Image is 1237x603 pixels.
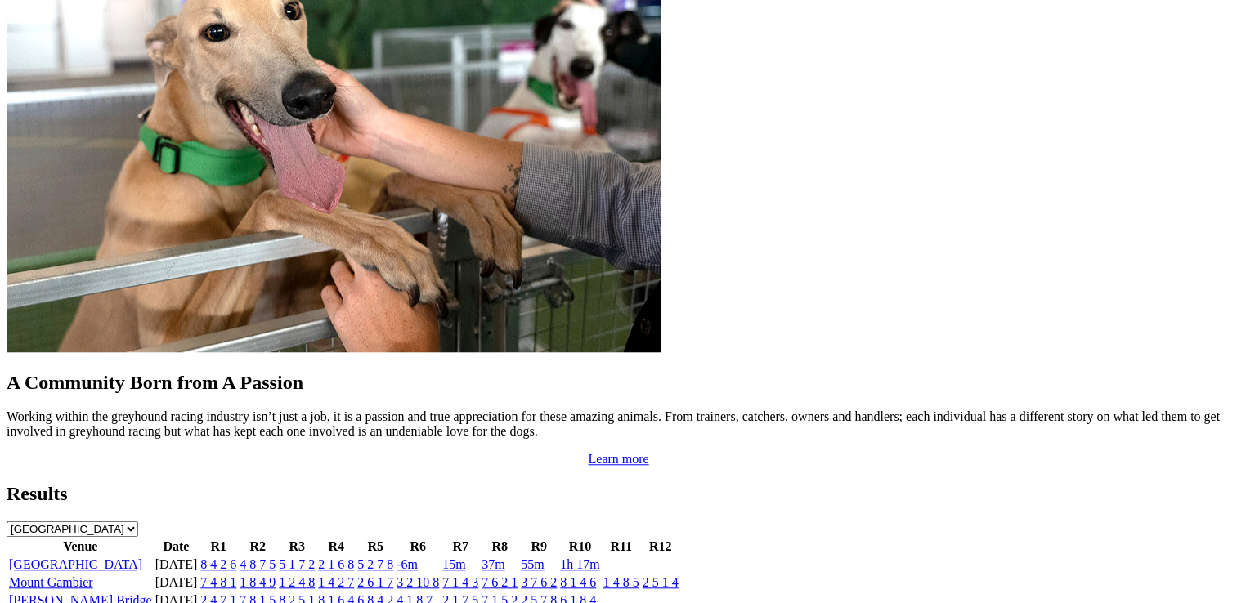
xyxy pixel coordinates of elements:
[240,557,276,571] a: 4 8 7 5
[7,372,1230,394] h2: A Community Born from A Passion
[603,538,640,555] th: R11
[155,538,199,555] th: Date
[278,538,316,555] th: R3
[521,575,557,589] a: 3 7 6 2
[200,575,236,589] a: 7 4 8 1
[357,557,393,571] a: 5 2 7 8
[482,575,518,589] a: 7 6 2 1
[317,538,355,555] th: R4
[442,575,478,589] a: 7 1 4 3
[9,575,93,589] a: Mount Gambier
[155,556,199,573] td: [DATE]
[7,409,1230,439] p: Working within the greyhound racing industry isn’t just a job, it is a passion and true appreciat...
[318,575,354,589] a: 1 4 2 7
[560,557,599,571] a: 1h 17m
[520,538,558,555] th: R9
[200,557,236,571] a: 8 4 2 6
[396,538,440,555] th: R6
[397,575,439,589] a: 3 2 10 8
[279,557,315,571] a: 5 1 7 2
[643,575,679,589] a: 2 5 1 4
[588,452,648,466] a: Learn more
[356,538,394,555] th: R5
[199,538,237,555] th: R1
[559,538,600,555] th: R10
[442,557,465,571] a: 15m
[397,557,418,571] a: -6m
[560,575,596,589] a: 8 1 4 6
[441,538,479,555] th: R7
[7,483,1230,505] h2: Results
[318,557,354,571] a: 2 1 6 8
[155,574,199,591] td: [DATE]
[239,538,276,555] th: R2
[481,538,518,555] th: R8
[642,538,679,555] th: R12
[482,557,504,571] a: 37m
[8,538,153,555] th: Venue
[603,575,639,589] a: 1 4 8 5
[521,557,544,571] a: 55m
[357,575,393,589] a: 2 6 1 7
[240,575,276,589] a: 1 8 4 9
[279,575,315,589] a: 1 2 4 8
[9,557,142,571] a: [GEOGRAPHIC_DATA]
